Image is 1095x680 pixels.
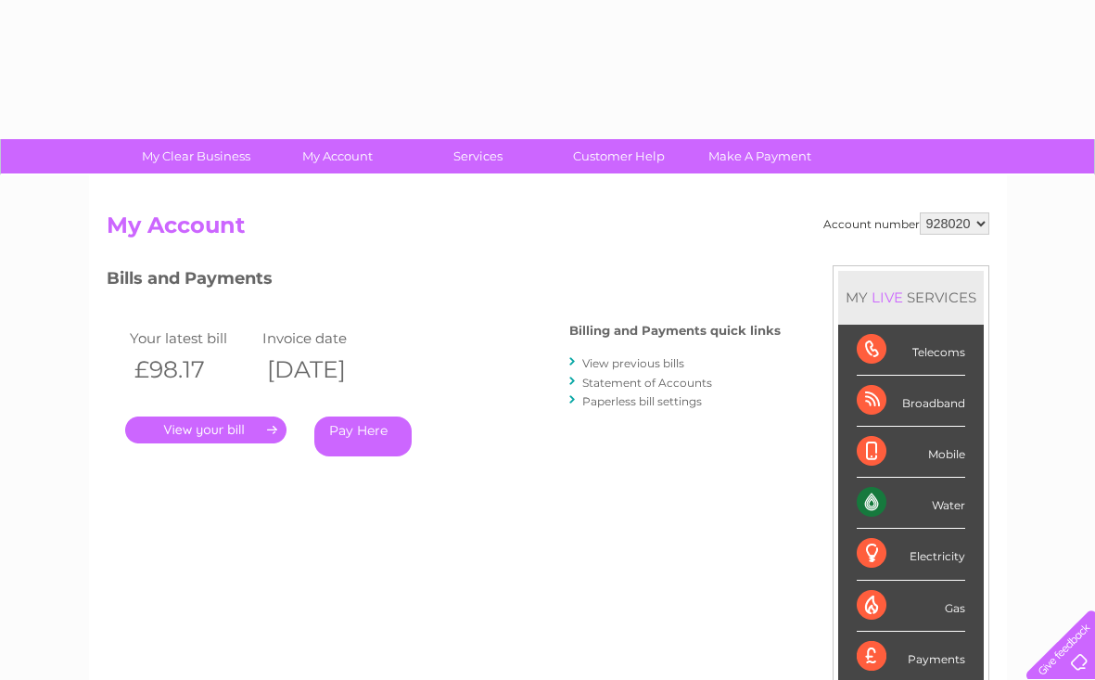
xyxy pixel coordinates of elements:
a: Services [401,139,554,173]
div: Broadband [857,376,965,427]
div: Water [857,478,965,529]
td: Your latest bill [125,326,259,351]
div: LIVE [868,289,907,306]
h3: Bills and Payments [107,265,781,298]
a: View previous bills [582,356,684,370]
a: My Clear Business [120,139,273,173]
div: Mobile [857,427,965,478]
a: Statement of Accounts [582,376,712,390]
h2: My Account [107,212,989,248]
th: [DATE] [258,351,391,389]
a: Pay Here [314,417,412,456]
a: My Account [261,139,414,173]
a: Customer Help [542,139,695,173]
a: Make A Payment [683,139,836,173]
th: £98.17 [125,351,259,389]
a: Paperless bill settings [582,394,702,408]
a: . [125,417,286,443]
h4: Billing and Payments quick links [569,324,781,338]
div: MY SERVICES [838,271,984,324]
div: Electricity [857,529,965,580]
div: Account number [823,212,989,235]
div: Gas [857,581,965,632]
td: Invoice date [258,326,391,351]
div: Telecoms [857,325,965,376]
